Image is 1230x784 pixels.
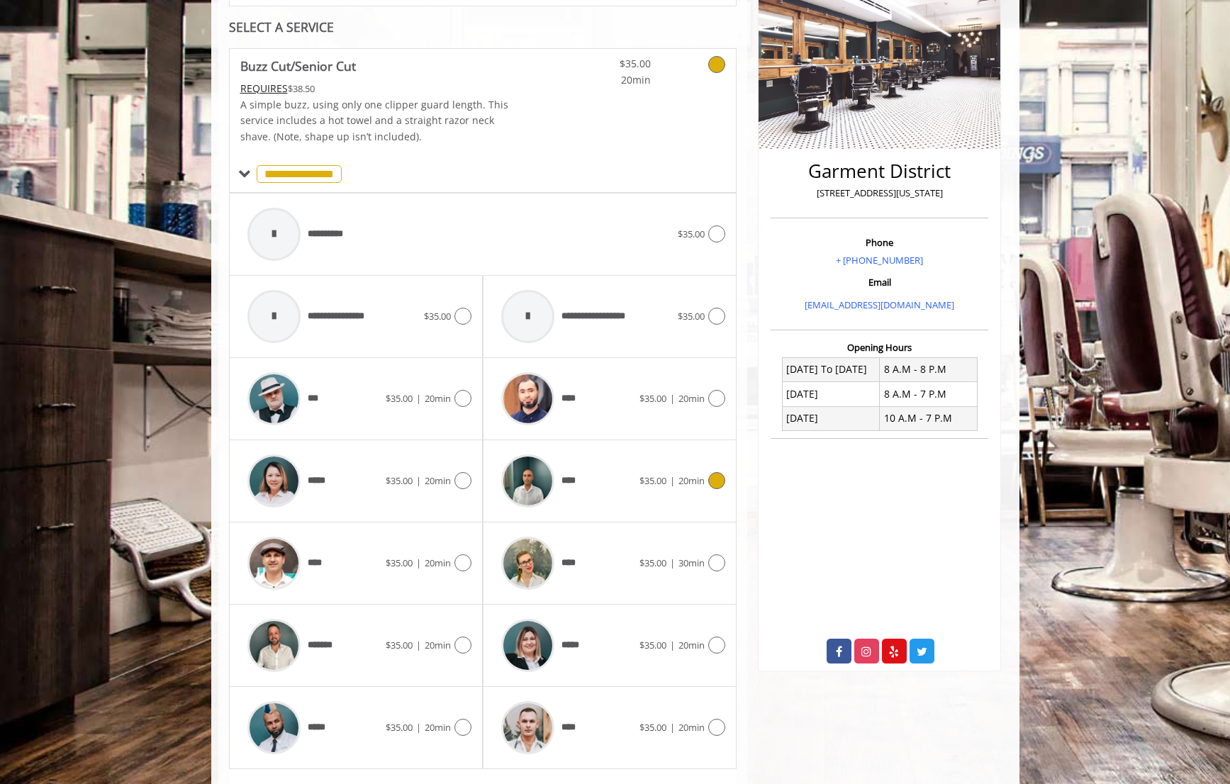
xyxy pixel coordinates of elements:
span: 20min [425,556,451,569]
td: 8 A.M - 7 P.M [880,382,978,406]
span: 20min [425,639,451,651]
a: [EMAIL_ADDRESS][DOMAIN_NAME] [805,298,954,311]
p: [STREET_ADDRESS][US_STATE] [774,186,985,201]
span: | [416,392,421,405]
span: $35.00 [678,228,705,240]
span: 20min [425,721,451,734]
span: 20min [425,474,451,487]
span: 20min [678,392,705,405]
td: 10 A.M - 7 P.M [880,406,978,430]
span: 20min [567,72,651,88]
span: This service needs some Advance to be paid before we block your appointment [240,82,288,95]
span: | [670,392,675,405]
span: | [670,721,675,734]
span: $35.00 [639,721,666,734]
span: $35.00 [386,721,413,734]
td: [DATE] [782,406,880,430]
span: $35.00 [386,556,413,569]
h2: Garment District [774,161,985,181]
span: | [416,556,421,569]
p: A simple buzz, using only one clipper guard length. This service includes a hot towel and a strai... [240,97,525,145]
span: 20min [678,474,705,487]
span: $35.00 [386,392,413,405]
span: $35.00 [567,56,651,72]
span: $35.00 [639,474,666,487]
span: $35.00 [386,474,413,487]
span: $35.00 [639,639,666,651]
span: $35.00 [639,392,666,405]
span: | [670,556,675,569]
td: [DATE] [782,382,880,406]
span: | [670,639,675,651]
b: Buzz Cut/Senior Cut [240,56,356,76]
span: | [670,474,675,487]
span: | [416,721,421,734]
span: | [416,639,421,651]
span: 30min [678,556,705,569]
div: $38.50 [240,81,525,96]
td: 8 A.M - 8 P.M [880,357,978,381]
span: $35.00 [639,556,666,569]
h3: Phone [774,237,985,247]
span: 20min [425,392,451,405]
div: SELECT A SERVICE [229,21,737,34]
span: $35.00 [424,310,451,323]
span: $35.00 [678,310,705,323]
span: 20min [678,639,705,651]
span: 20min [678,721,705,734]
h3: Opening Hours [771,342,988,352]
span: $35.00 [386,639,413,651]
a: + [PHONE_NUMBER] [836,254,923,267]
td: [DATE] To [DATE] [782,357,880,381]
span: | [416,474,421,487]
h3: Email [774,277,985,287]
